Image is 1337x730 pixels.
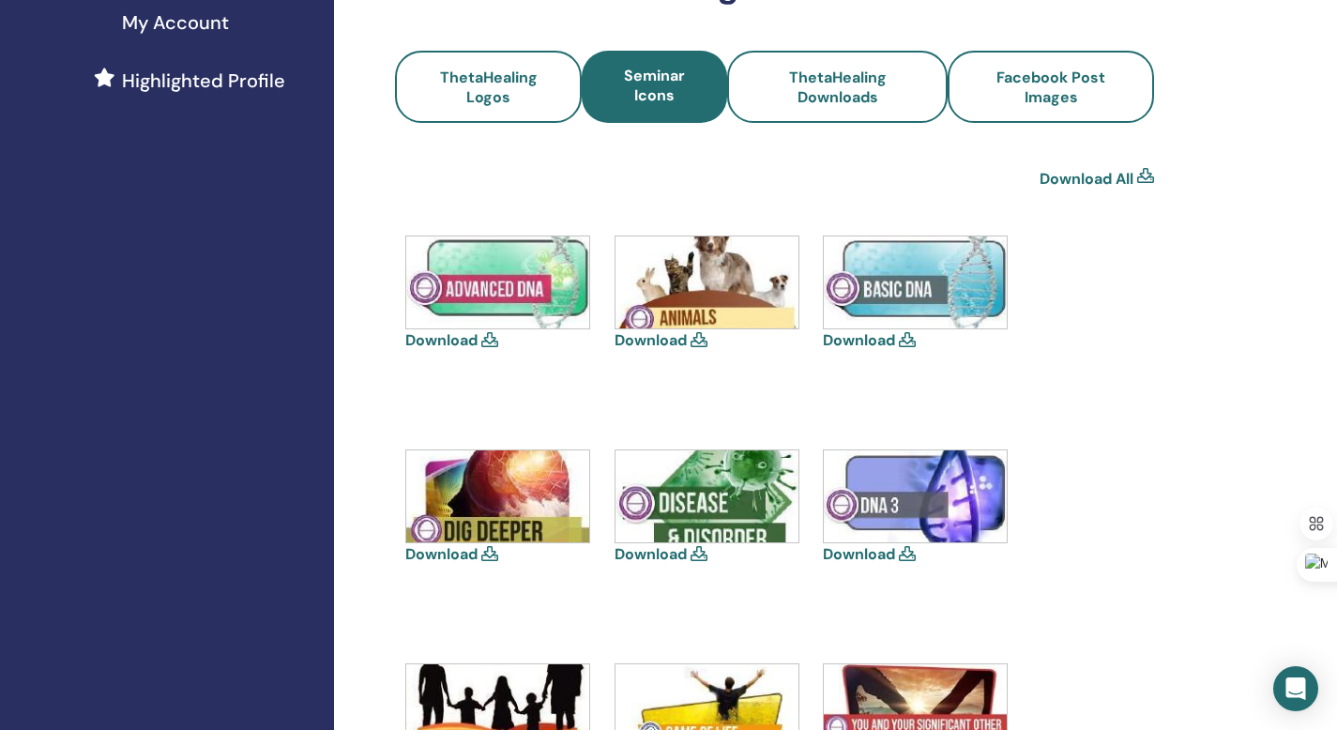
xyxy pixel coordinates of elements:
img: logo_orange.svg [30,30,45,45]
a: ThetaHealing Downloads [727,51,948,123]
div: Domain Overview [71,111,168,123]
img: advanced.jpg [406,236,589,328]
img: animal.jpg [615,236,798,328]
div: Open Intercom Messenger [1273,666,1318,711]
a: Download [823,544,895,564]
img: website_grey.svg [30,49,45,64]
a: Download [615,544,687,564]
span: ThetaHealing Downloads [789,68,887,107]
span: ThetaHealing Logos [440,68,538,107]
div: Domain: [DOMAIN_NAME] [49,49,206,64]
span: My Account [122,8,229,37]
a: Facebook Post Images [948,51,1154,123]
span: Highlighted Profile [122,67,285,95]
a: Download [405,544,478,564]
img: tab_domain_overview_orange.svg [51,109,66,124]
a: Download All [1040,168,1133,190]
div: Keywords by Traffic [207,111,316,123]
span: Facebook Post Images [996,68,1105,107]
img: tab_keywords_by_traffic_grey.svg [187,109,202,124]
img: dig-deeper.jpg [406,450,589,542]
a: Download [405,330,478,350]
a: Seminar Icons [582,51,727,123]
span: Seminar Icons [624,66,685,105]
div: v 4.0.25 [53,30,92,45]
a: ThetaHealing Logos [395,51,582,123]
a: Download [615,330,687,350]
img: disease-and-disorder.jpg [615,450,798,542]
a: Download [823,330,895,350]
img: dna-3.jpg [824,450,1007,542]
img: basic.jpg [824,236,1007,328]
